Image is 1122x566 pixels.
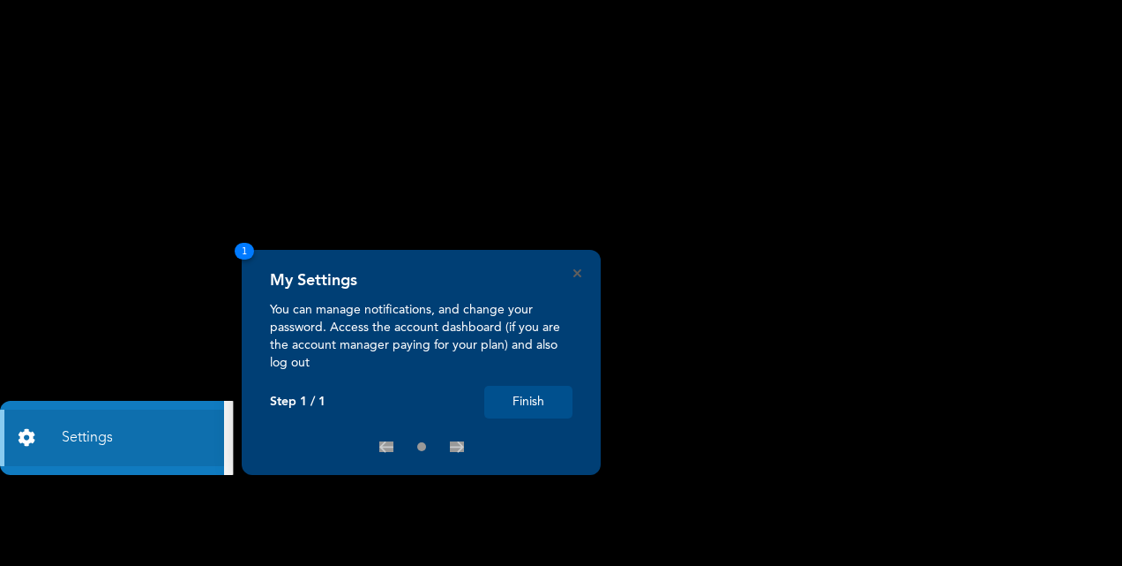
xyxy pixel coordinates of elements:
button: Close [573,269,581,277]
h4: My Settings [270,271,357,291]
p: Step 1 / 1 [270,395,325,410]
button: Finish [484,386,572,419]
span: 1 [235,243,254,260]
p: You can manage notifications, and change your password. Access the account dashboard (if you are ... [270,301,572,372]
